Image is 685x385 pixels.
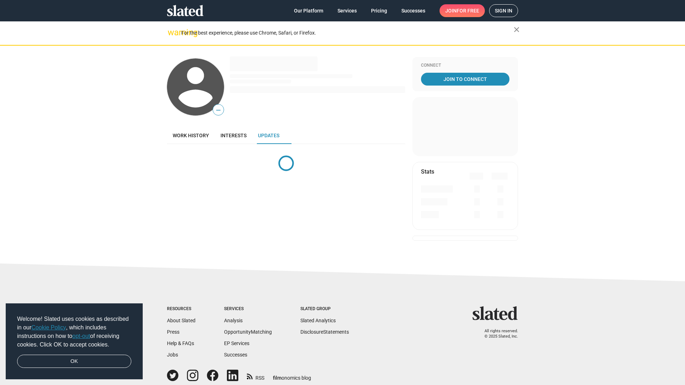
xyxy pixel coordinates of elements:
span: Welcome! Slated uses cookies as described in our , which includes instructions on how to of recei... [17,315,131,349]
span: Our Platform [294,4,323,17]
a: Sign in [489,4,518,17]
div: cookieconsent [6,303,143,380]
a: Work history [167,127,215,144]
span: for free [457,4,479,17]
div: Services [224,306,272,312]
span: Services [338,4,357,17]
a: Analysis [224,318,243,323]
span: film [273,375,281,381]
a: Help & FAQs [167,340,194,346]
a: OpportunityMatching [224,329,272,335]
span: Join To Connect [422,73,508,86]
span: Work history [173,133,209,138]
div: Slated Group [300,306,349,312]
span: Successes [401,4,425,17]
a: filmonomics blog [273,369,311,381]
span: Interests [220,133,247,138]
mat-icon: warning [168,28,176,37]
a: RSS [247,370,264,381]
mat-icon: close [512,25,521,34]
a: Successes [396,4,431,17]
span: Join [445,4,479,17]
a: opt-out [72,333,90,339]
a: EP Services [224,340,249,346]
a: Joinfor free [440,4,485,17]
a: Join To Connect [421,73,509,86]
span: Pricing [371,4,387,17]
a: Our Platform [288,4,329,17]
a: Press [167,329,179,335]
a: Services [332,4,362,17]
a: About Slated [167,318,196,323]
a: Updates [252,127,285,144]
a: Pricing [365,4,393,17]
a: DisclosureStatements [300,329,349,335]
span: Sign in [495,5,512,17]
span: — [213,106,224,115]
a: Slated Analytics [300,318,336,323]
div: Connect [421,63,509,68]
div: For the best experience, please use Chrome, Safari, or Firefox. [181,28,514,38]
a: dismiss cookie message [17,355,131,368]
a: Jobs [167,352,178,358]
div: Resources [167,306,196,312]
mat-card-title: Stats [421,168,434,175]
span: Updates [258,133,279,138]
a: Cookie Policy [31,324,66,330]
a: Interests [215,127,252,144]
p: All rights reserved. © 2025 Slated, Inc. [477,329,518,339]
a: Successes [224,352,247,358]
